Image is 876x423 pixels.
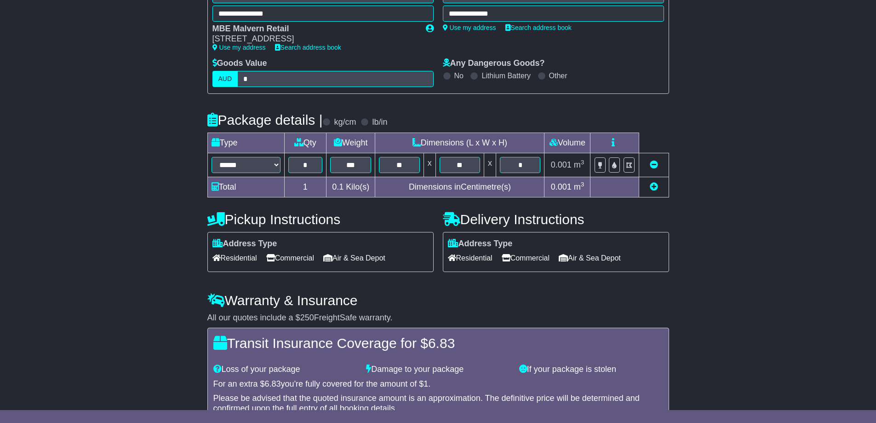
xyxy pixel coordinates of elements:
[213,379,663,389] div: For an extra $ you're fully covered for the amount of $ .
[275,44,341,51] a: Search address book
[375,177,544,197] td: Dimensions in Centimetre(s)
[484,153,496,177] td: x
[326,133,375,153] td: Weight
[266,251,314,265] span: Commercial
[581,181,584,188] sup: 3
[372,117,387,127] label: lb/in
[448,239,513,249] label: Address Type
[443,58,545,69] label: Any Dangerous Goods?
[650,160,658,169] a: Remove this item
[326,177,375,197] td: Kilo(s)
[443,212,669,227] h4: Delivery Instructions
[448,251,492,265] span: Residential
[544,133,590,153] td: Volume
[332,182,344,191] span: 0.1
[207,177,284,197] td: Total
[209,365,362,375] div: Loss of your package
[212,251,257,265] span: Residential
[212,239,277,249] label: Address Type
[581,159,584,166] sup: 3
[284,133,326,153] td: Qty
[574,160,584,169] span: m
[212,58,267,69] label: Goods Value
[212,44,266,51] a: Use my address
[334,117,356,127] label: kg/cm
[207,133,284,153] td: Type
[424,153,435,177] td: x
[207,313,669,323] div: All our quotes include a $ FreightSafe warranty.
[502,251,550,265] span: Commercial
[323,251,385,265] span: Air & Sea Depot
[650,182,658,191] a: Add new item
[551,160,572,169] span: 0.001
[212,24,417,34] div: MBE Malvern Retail
[443,24,496,31] a: Use my address
[505,24,572,31] a: Search address book
[559,251,621,265] span: Air & Sea Depot
[207,212,434,227] h4: Pickup Instructions
[574,182,584,191] span: m
[424,379,428,388] span: 1
[265,379,281,388] span: 6.83
[361,365,515,375] div: Damage to your package
[207,112,323,127] h4: Package details |
[213,336,663,351] h4: Transit Insurance Coverage for $
[212,71,238,87] label: AUD
[551,182,572,191] span: 0.001
[284,177,326,197] td: 1
[300,313,314,322] span: 250
[428,336,455,351] span: 6.83
[549,71,567,80] label: Other
[454,71,464,80] label: No
[213,394,663,413] div: Please be advised that the quoted insurance amount is an approximation. The definitive price will...
[212,34,417,44] div: [STREET_ADDRESS]
[481,71,531,80] label: Lithium Battery
[207,293,669,308] h4: Warranty & Insurance
[515,365,668,375] div: If your package is stolen
[375,133,544,153] td: Dimensions (L x W x H)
